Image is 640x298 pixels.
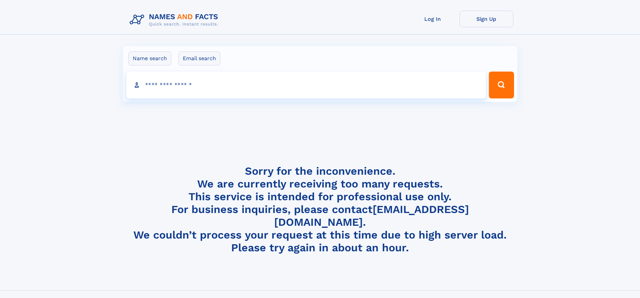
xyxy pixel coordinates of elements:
[178,51,220,66] label: Email search
[460,11,513,27] a: Sign Up
[489,72,514,98] button: Search Button
[127,11,224,29] img: Logo Names and Facts
[126,72,486,98] input: search input
[274,203,469,228] a: [EMAIL_ADDRESS][DOMAIN_NAME]
[128,51,171,66] label: Name search
[406,11,460,27] a: Log In
[127,165,513,254] h4: Sorry for the inconvenience. We are currently receiving too many requests. This service is intend...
